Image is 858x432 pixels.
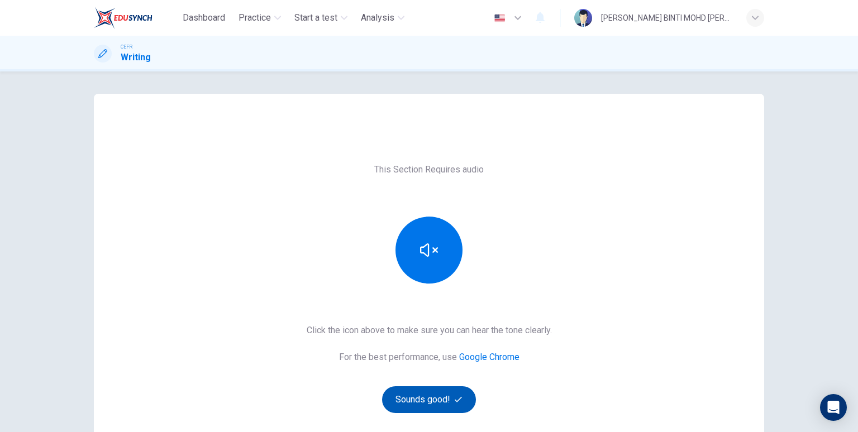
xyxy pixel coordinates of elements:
span: Start a test [294,11,337,25]
div: Open Intercom Messenger [820,394,847,421]
span: Dashboard [183,11,225,25]
div: [PERSON_NAME] BINTI MOHD [PERSON_NAME] [601,11,733,25]
h1: Writing [121,51,151,64]
h6: For the best performance, use [339,351,519,364]
a: Google Chrome [459,352,519,362]
img: Profile picture [574,9,592,27]
span: Analysis [361,11,394,25]
h6: This Section Requires audio [374,163,484,176]
button: Sounds good! [382,386,476,413]
button: Analysis [356,8,409,28]
button: Practice [234,8,285,28]
h6: Click the icon above to make sure you can hear the tone clearly. [307,324,552,337]
img: EduSynch logo [94,7,152,29]
span: Practice [239,11,271,25]
button: Start a test [290,8,352,28]
span: CEFR [121,43,132,51]
a: EduSynch logo [94,7,178,29]
img: en [493,14,507,22]
button: Dashboard [178,8,230,28]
